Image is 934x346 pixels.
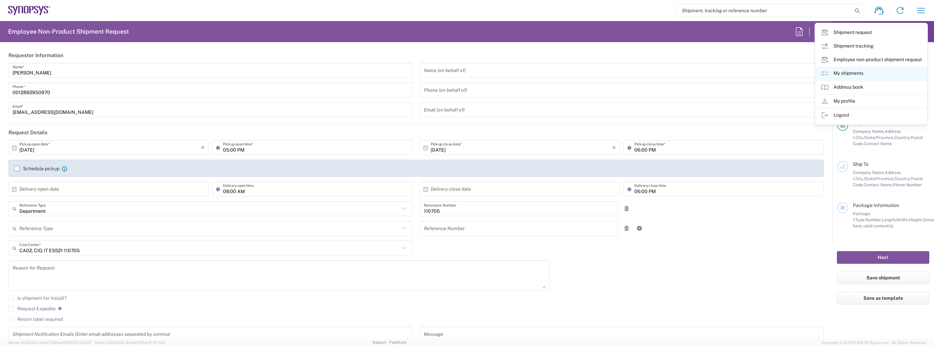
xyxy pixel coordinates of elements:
span: Package Information [853,203,899,208]
span: State/Province, [864,176,894,181]
i: × [612,142,616,153]
span: Number, [865,217,882,222]
span: Width, [896,217,909,222]
span: Type, [855,217,865,222]
label: Schedule pickup [14,166,59,171]
button: Next [837,251,929,264]
button: Save shipment [837,272,929,284]
span: Client: 2025.20.0-8c6e0cf [95,341,165,345]
span: Country, [894,135,911,140]
span: Company Name, [853,129,885,134]
span: Height, [909,217,923,222]
input: Shipment, tracking or reference number [677,4,853,17]
h2: Request Details [8,129,48,136]
label: Return label required [8,316,63,322]
a: Address book [815,81,927,94]
span: [DATE] 12:11:14 [141,341,165,345]
span: Country, [894,176,911,181]
a: Shipment request [815,26,927,39]
label: Is shipment for Install? [8,295,67,301]
span: Phone Number [893,182,922,187]
a: Support [372,340,389,344]
span: City, [856,176,864,181]
span: City, [856,135,864,140]
span: Length, [882,217,896,222]
a: Feedback [389,340,407,344]
i: × [201,142,205,153]
span: Package 1: [853,211,870,222]
span: State/Province, [864,135,894,140]
span: Ship To [853,161,868,167]
a: Remove Reference [622,224,631,233]
span: [DATE] 11:13:37 [66,341,92,345]
span: Server: 2025.20.0-db47332bad5 [8,341,92,345]
a: My shipments [815,67,927,80]
a: Remove Reference [622,204,631,213]
button: Save as template [837,292,929,305]
a: Employee non-product shipment request [815,53,927,67]
span: Copyright © [DATE]-[DATE] Agistix Inc., All Rights Reserved [821,340,926,346]
a: Add Reference [635,224,644,233]
h2: Requester Information [8,52,63,59]
a: Logout [815,108,927,122]
span: Contact Name, [864,182,893,187]
a: Shipment tracking [815,39,927,53]
h2: Employee Non-Product Shipment Request [8,28,129,36]
span: Company Name, [853,170,885,175]
span: Contact Name [864,141,892,146]
label: Request Expedite [8,306,56,311]
a: My profile [815,94,927,108]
